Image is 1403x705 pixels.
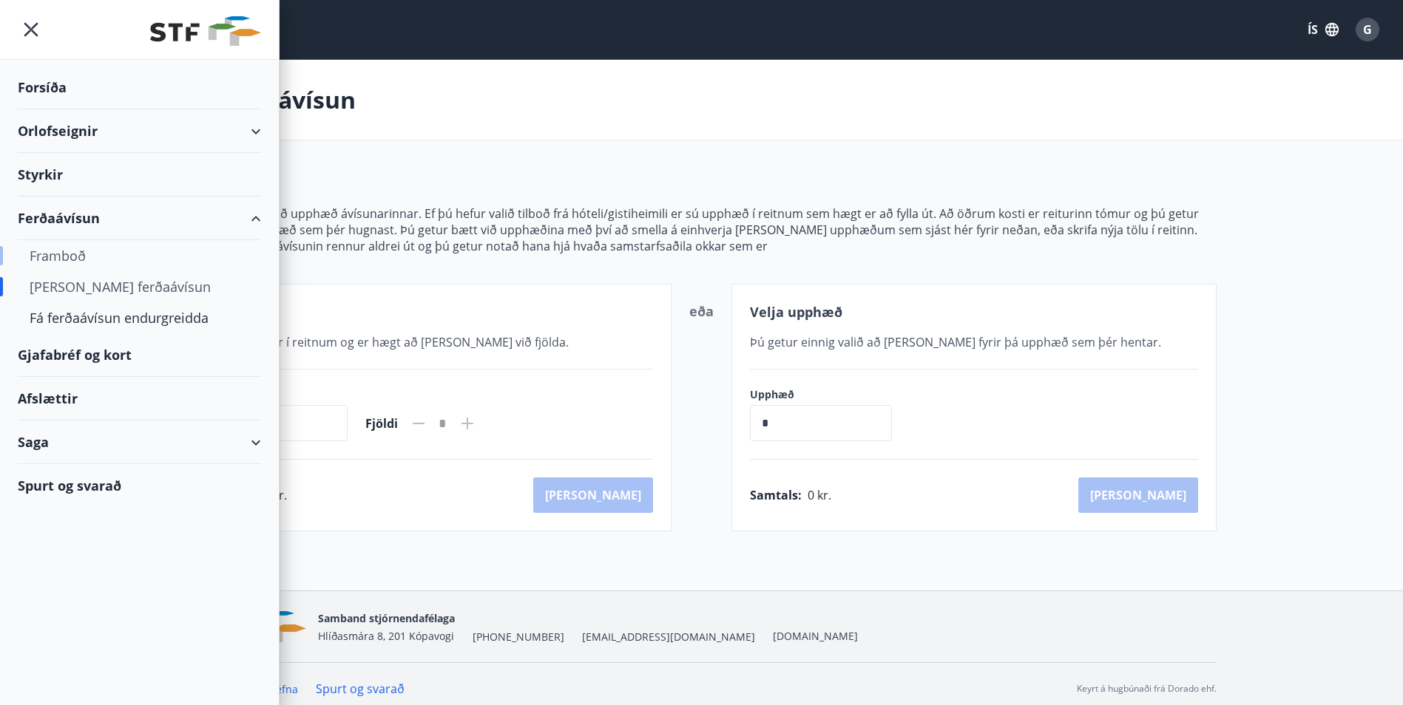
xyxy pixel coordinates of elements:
span: Fjöldi [365,415,398,432]
a: Spurt og svarað [316,681,405,697]
span: eða [689,302,714,320]
div: Afslættir [18,377,261,420]
div: Ferðaávísun [18,197,261,240]
img: union_logo [150,16,261,46]
div: Framboð [30,240,249,271]
span: Valið tilboð er í reitnum og er hægt að [PERSON_NAME] við fjölda. [206,334,569,350]
span: [EMAIL_ADDRESS][DOMAIN_NAME] [582,630,755,644]
div: [PERSON_NAME] ferðaávísun [30,271,249,302]
div: Gjafabréf og kort [18,333,261,377]
a: [DOMAIN_NAME] [773,629,858,643]
span: Þú getur einnig valið að [PERSON_NAME] fyrir þá upphæð sem þér hentar. [750,334,1161,350]
div: Forsíða [18,66,261,109]
span: Samtals : [750,487,802,503]
span: G [1363,21,1372,38]
label: Upphæð [750,387,907,402]
p: Mundu að ferðaávísunin rennur aldrei út og þú getur notað hana hjá hvaða samstarfsaðila okkar sem er [187,238,1217,254]
p: Keyrt á hugbúnaði frá Dorado ehf. [1077,682,1217,695]
div: Fá ferðaávísun endurgreidda [30,302,249,333]
div: Orlofseignir [18,109,261,153]
button: ÍS [1299,16,1347,43]
div: Styrkir [18,153,261,197]
button: G [1350,12,1385,47]
span: Velja upphæð [750,303,842,321]
div: Spurt og svarað [18,464,261,507]
span: Hlíðasmára 8, 201 Kópavogi [318,629,454,643]
span: 0 kr. [808,487,831,503]
span: [PHONE_NUMBER] [473,630,564,644]
span: Samband stjórnendafélaga [318,611,455,625]
p: Hér getur þú valið upphæð ávísunarinnar. Ef þú hefur valið tilboð frá hóteli/gistiheimili er sú u... [187,205,1217,238]
div: Saga [18,420,261,464]
button: menu [18,16,44,43]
